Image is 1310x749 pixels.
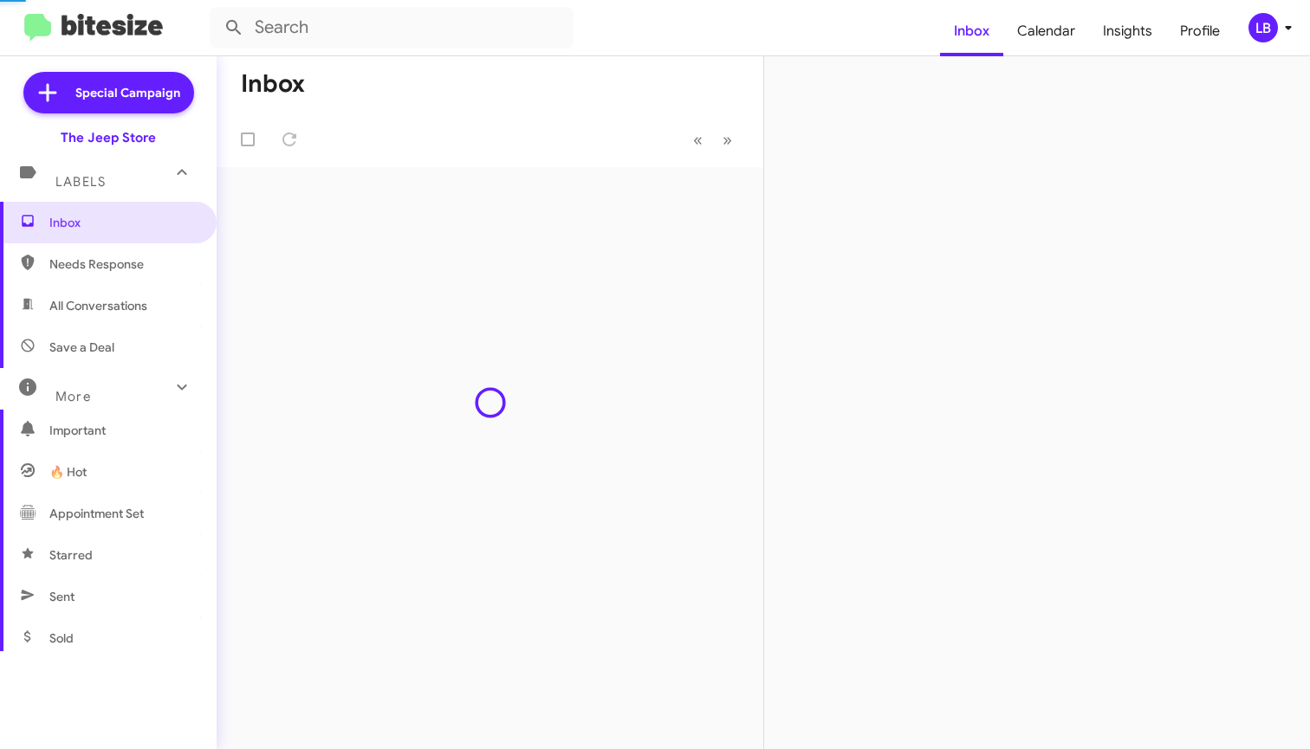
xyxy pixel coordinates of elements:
[49,463,87,481] span: 🔥 Hot
[55,174,106,190] span: Labels
[49,214,197,231] span: Inbox
[1234,13,1291,42] button: LB
[61,129,156,146] div: The Jeep Store
[210,7,574,48] input: Search
[1166,6,1234,56] a: Profile
[1089,6,1166,56] a: Insights
[693,129,703,151] span: «
[49,630,74,647] span: Sold
[241,70,305,98] h1: Inbox
[49,422,197,439] span: Important
[49,339,114,356] span: Save a Deal
[684,122,743,158] nav: Page navigation example
[49,505,144,522] span: Appointment Set
[712,122,743,158] button: Next
[940,6,1003,56] a: Inbox
[55,389,91,404] span: More
[1248,13,1278,42] div: LB
[1003,6,1089,56] a: Calendar
[723,129,732,151] span: »
[75,84,180,101] span: Special Campaign
[49,297,147,314] span: All Conversations
[49,546,93,564] span: Starred
[683,122,713,158] button: Previous
[23,72,194,113] a: Special Campaign
[49,588,75,605] span: Sent
[49,255,197,273] span: Needs Response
